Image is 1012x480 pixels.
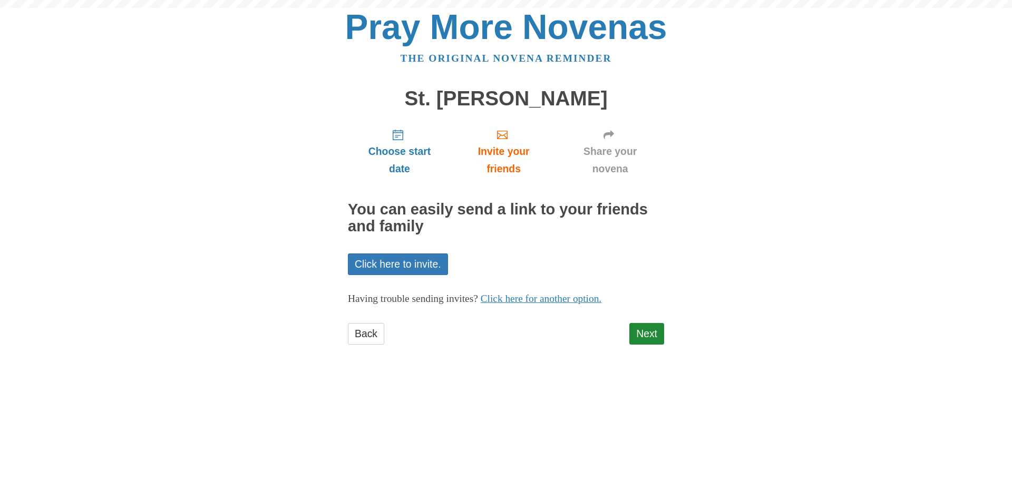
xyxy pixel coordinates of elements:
span: Invite your friends [462,143,546,178]
a: The original novena reminder [401,53,612,64]
span: Having trouble sending invites? [348,293,478,304]
a: Share your novena [556,120,664,183]
a: Back [348,323,384,345]
span: Share your novena [567,143,654,178]
span: Choose start date [358,143,441,178]
a: Invite your friends [451,120,556,183]
h2: You can easily send a link to your friends and family [348,201,664,235]
a: Next [629,323,664,345]
a: Click here to invite. [348,253,448,275]
h1: St. [PERSON_NAME] [348,87,664,110]
a: Pray More Novenas [345,7,667,46]
a: Click here for another option. [481,293,602,304]
a: Choose start date [348,120,451,183]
